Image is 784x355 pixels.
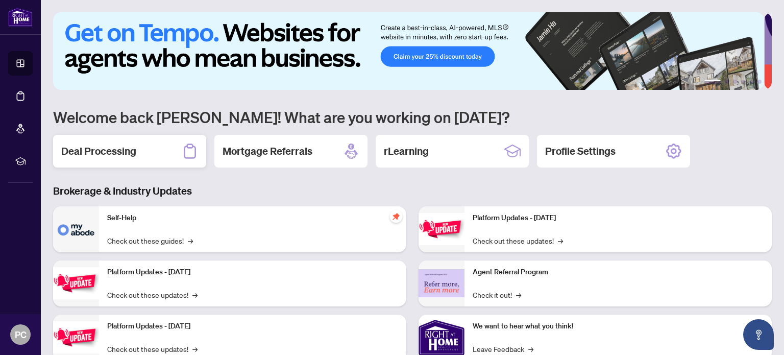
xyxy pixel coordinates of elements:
h2: Profile Settings [545,144,616,158]
p: We want to hear what you think! [473,321,764,332]
a: Check out these updates!→ [107,343,198,354]
h2: Mortgage Referrals [223,144,312,158]
h1: Welcome back [PERSON_NAME]! What are you working on [DATE]? [53,107,772,127]
img: Self-Help [53,206,99,252]
a: Check it out!→ [473,289,521,300]
span: → [516,289,521,300]
button: Open asap [743,319,774,350]
img: Slide 0 [53,12,764,90]
img: Platform Updates - July 21, 2025 [53,321,99,353]
button: 5 [749,80,753,84]
span: pushpin [390,210,402,223]
h2: Deal Processing [61,144,136,158]
p: Platform Updates - [DATE] [107,321,398,332]
span: → [188,235,193,246]
button: 2 [725,80,729,84]
p: Platform Updates - [DATE] [107,267,398,278]
span: → [528,343,533,354]
a: Check out these updates!→ [473,235,563,246]
span: PC [15,327,27,342]
button: 6 [757,80,762,84]
p: Agent Referral Program [473,267,764,278]
p: Self-Help [107,212,398,224]
a: Check out these guides!→ [107,235,193,246]
p: Platform Updates - [DATE] [473,212,764,224]
a: Leave Feedback→ [473,343,533,354]
h3: Brokerage & Industry Updates [53,184,772,198]
img: logo [8,8,33,27]
button: 4 [741,80,745,84]
span: → [192,343,198,354]
button: 3 [733,80,737,84]
img: Platform Updates - September 16, 2025 [53,267,99,299]
a: Check out these updates!→ [107,289,198,300]
span: → [192,289,198,300]
img: Agent Referral Program [419,269,464,297]
img: Platform Updates - June 23, 2025 [419,213,464,245]
button: 1 [704,80,721,84]
span: → [558,235,563,246]
h2: rLearning [384,144,429,158]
